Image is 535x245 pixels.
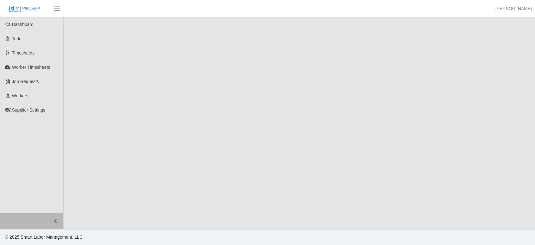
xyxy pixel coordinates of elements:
span: Timesheets [12,50,35,55]
span: Todo [12,36,22,41]
a: [PERSON_NAME] [495,5,532,12]
span: Workers [12,93,28,98]
span: Supplier Settings [12,107,46,113]
span: Worker Timesheets [12,65,50,70]
img: SLM Logo [9,5,40,12]
span: Dashboard [12,22,34,27]
span: Job Requests [12,79,39,84]
span: © 2025 Smart Labor Management, LLC [5,235,83,240]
